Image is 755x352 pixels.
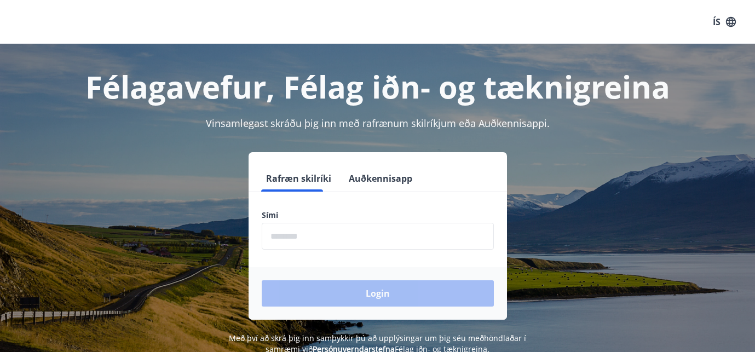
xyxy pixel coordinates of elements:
[707,12,742,32] button: ÍS
[13,66,742,107] h1: Félagavefur, Félag iðn- og tæknigreina
[262,165,336,192] button: Rafræn skilríki
[262,210,494,221] label: Sími
[344,165,417,192] button: Auðkennisapp
[206,117,550,130] span: Vinsamlegast skráðu þig inn með rafrænum skilríkjum eða Auðkennisappi.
